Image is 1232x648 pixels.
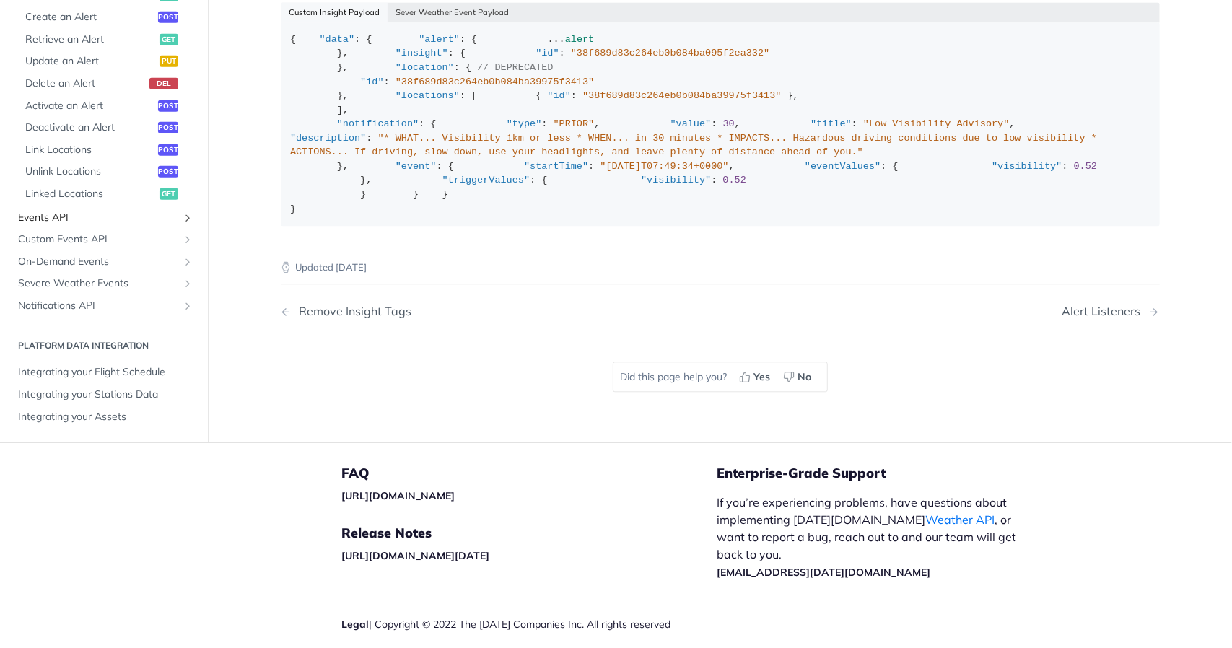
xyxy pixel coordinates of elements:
div: Did this page help you? [613,362,828,392]
a: Deactivate an Alertpost [18,117,197,139]
span: Integrating your Stations Data [18,387,193,401]
span: Update an Alert [25,54,156,69]
nav: Pagination Controls [281,290,1160,333]
span: "id" [548,90,571,101]
span: "title" [811,118,852,129]
span: "startTime" [524,161,588,172]
span: "38f689d83c264eb0b084ba095f2ea332" [571,48,769,58]
span: Custom Events API [18,232,178,246]
span: "locations" [396,90,460,101]
span: "value" [670,118,712,129]
a: Severe Weather EventsShow subpages for Severe Weather Events [11,273,197,294]
span: Linked Locations [25,186,156,201]
span: "visibility" [992,161,1062,172]
span: post [158,166,178,178]
a: Weather API [926,512,995,527]
span: // DEPRECATED [477,62,553,73]
a: Update an Alertput [18,51,197,72]
a: Notifications APIShow subpages for Notifications API [11,294,197,316]
a: Integrating your Stations Data [11,383,197,405]
span: post [158,12,178,23]
span: Retrieve an Alert [25,32,156,46]
button: No [779,366,820,388]
span: No [798,369,812,385]
span: "id" [536,48,559,58]
h5: FAQ [342,465,717,482]
a: Delete an Alertdel [18,72,197,94]
span: "38f689d83c264eb0b084ba39975f3413" [396,76,594,87]
a: Legal [342,618,370,631]
span: "type" [507,118,542,129]
a: Custom Events APIShow subpages for Custom Events API [11,228,197,250]
span: "notification" [337,118,419,129]
div: Alert Listeners [1062,305,1148,318]
h2: Platform DATA integration [11,339,197,352]
span: "alert" [419,34,460,45]
span: "triggerValues" [442,175,530,185]
span: post [158,122,178,133]
p: If you’re experiencing problems, have questions about implementing [DATE][DOMAIN_NAME] , or want ... [717,494,1032,580]
a: Previous Page: Remove Insight Tags [281,305,657,318]
span: Unlink Locations [25,165,154,179]
span: Notifications API [18,298,178,312]
a: Next Page: Alert Listeners [1062,305,1160,318]
button: Show subpages for Custom Events API [182,233,193,245]
div: | Copyright © 2022 The [DATE] Companies Inc. All rights reserved [342,617,717,631]
span: Link Locations [25,142,154,157]
span: Events API [18,210,178,224]
span: post [158,144,178,155]
a: Retrieve an Alertget [18,28,197,50]
a: Activate an Alertpost [18,95,197,116]
span: 30 [723,118,735,129]
span: "event" [396,161,437,172]
button: Show subpages for On-Demand Events [182,255,193,267]
span: On-Demand Events [18,254,178,268]
a: On-Demand EventsShow subpages for On-Demand Events [11,250,197,272]
button: Yes [735,366,779,388]
a: [EMAIL_ADDRESS][DATE][DOMAIN_NAME] [717,566,931,579]
p: Updated [DATE] [281,260,1160,275]
span: ... [548,34,565,45]
span: alert [565,34,595,45]
button: Show subpages for Events API [182,211,193,223]
span: Create an Alert [25,10,154,25]
a: Integrating your Assets [11,406,197,427]
a: Unlink Locationspost [18,161,197,183]
span: "Low Visibility Advisory" [863,118,1010,129]
span: 0.52 [1074,161,1097,172]
span: get [160,33,178,45]
a: Linked Locationsget [18,183,197,204]
span: Integrating your Flight Schedule [18,365,193,380]
span: "insight" [396,48,448,58]
a: Events APIShow subpages for Events API [11,206,197,228]
button: Sever Weather Event Payload [388,2,517,22]
span: Deactivate an Alert [25,121,154,135]
span: "[DATE]T07:49:34+0000" [600,161,728,172]
button: Show subpages for Severe Weather Events [182,278,193,289]
a: Create an Alertpost [18,6,197,28]
h5: Release Notes [342,525,717,542]
span: "* WHAT... Visibility 1km or less * WHEN... in 30 minutes * IMPACTS... Hazardous driving conditio... [290,133,1103,158]
span: del [149,77,178,89]
span: Integrating your Assets [18,409,193,424]
span: "PRIOR" [554,118,595,129]
div: Remove Insight Tags [292,305,412,318]
span: "visibility" [641,175,711,185]
span: "id" [360,76,383,87]
span: Delete an Alert [25,76,146,90]
span: put [160,56,178,67]
span: "eventValues" [805,161,881,172]
a: Link Locationspost [18,139,197,160]
a: [URL][DOMAIN_NAME][DATE] [342,549,490,562]
h5: Enterprise-Grade Support [717,465,1055,482]
button: Show subpages for Notifications API [182,299,193,311]
span: 0.52 [723,175,746,185]
span: "38f689d83c264eb0b084ba39975f3413" [582,90,781,101]
span: get [160,188,178,199]
a: [URL][DOMAIN_NAME] [342,489,455,502]
span: Severe Weather Events [18,276,178,291]
a: Integrating your Flight Schedule [11,362,197,383]
span: "description" [290,133,366,144]
span: "location" [396,62,454,73]
div: { : { : { }, : { : }, : { : }, : [ { : }, ], : { : , : , : , : }, : { : , : { : }, : { : } } } } [290,32,1150,216]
